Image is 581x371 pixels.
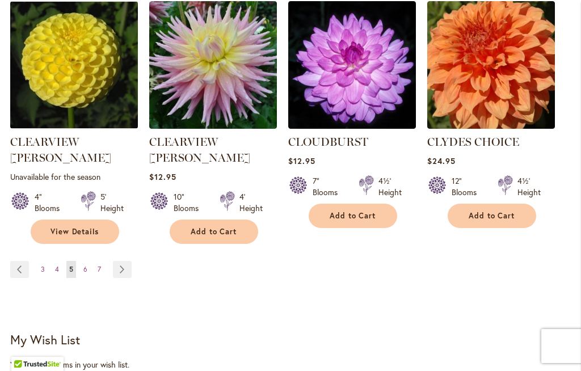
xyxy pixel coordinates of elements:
div: 4½' Height [517,175,541,198]
img: Clyde's Choice [427,1,555,129]
a: CLEARVIEW [PERSON_NAME] [10,135,111,165]
span: 4 [55,265,59,273]
div: 4' Height [239,191,263,214]
a: CLYDES CHOICE [427,135,519,149]
a: CLEARVIEW [PERSON_NAME] [149,135,250,165]
p: Unavailable for the season [10,171,138,182]
div: 12" Blooms [452,175,484,198]
span: 3 [41,265,45,273]
div: 5' Height [100,191,124,214]
img: Clearview Jonas [149,1,277,129]
span: Add to Cart [191,227,237,237]
strong: My Wish List [10,331,80,348]
div: 7" Blooms [313,175,345,198]
span: 6 [83,265,87,273]
div: 10" Blooms [174,191,206,214]
span: 7 [98,265,101,273]
a: 4 [52,261,62,278]
a: 7 [95,261,104,278]
button: Add to Cart [448,204,536,228]
a: CLOUDBURST [288,135,368,149]
a: View Details [31,220,119,244]
span: Add to Cart [469,211,515,221]
div: 4" Blooms [35,191,67,214]
span: View Details [50,227,99,237]
span: $12.95 [288,155,315,166]
button: Add to Cart [309,204,397,228]
span: $24.95 [427,155,456,166]
img: CLEARVIEW DANIEL [10,1,138,129]
a: CLEARVIEW DANIEL [10,120,138,131]
div: You have no items in your wish list. [10,359,571,370]
img: Cloudburst [288,1,416,129]
button: Add to Cart [170,220,258,244]
a: 3 [38,261,48,278]
iframe: Launch Accessibility Center [9,331,40,362]
a: Cloudburst [288,120,416,131]
span: Add to Cart [330,211,376,221]
div: 4½' Height [378,175,402,198]
span: $12.95 [149,171,176,182]
a: Clearview Jonas [149,120,277,131]
a: Clyde's Choice [427,120,555,131]
span: 5 [69,265,73,273]
a: 6 [81,261,90,278]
